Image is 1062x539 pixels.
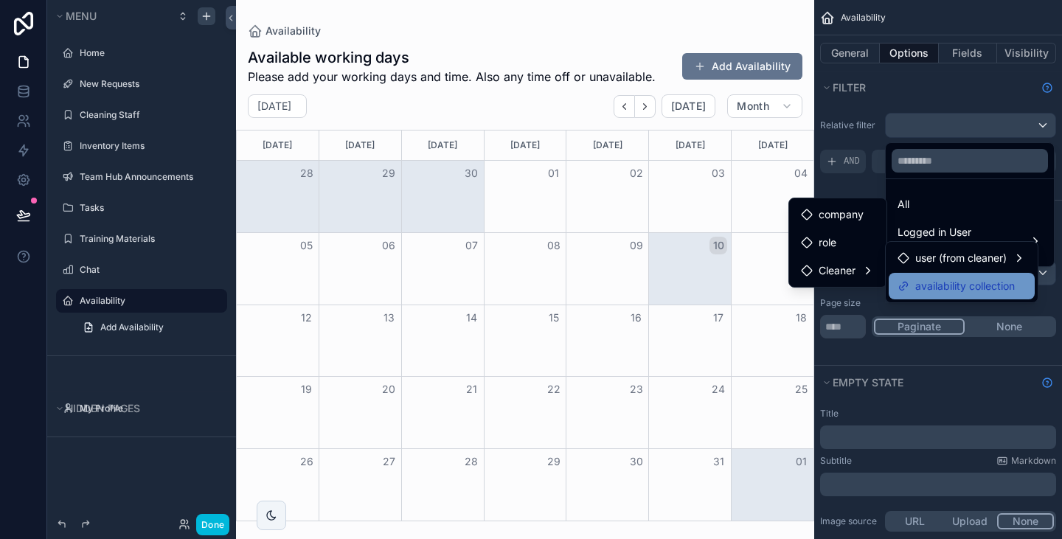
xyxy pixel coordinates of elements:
[545,453,563,470] button: 29
[671,100,706,113] span: [DATE]
[737,100,769,113] span: Month
[682,53,802,80] button: Add Availability
[819,206,864,223] span: company
[298,237,316,254] button: 05
[545,380,563,398] button: 22
[462,453,480,470] button: 28
[380,164,398,182] button: 29
[404,131,482,160] div: [DATE]
[298,164,316,182] button: 28
[792,164,810,182] button: 04
[628,309,645,327] button: 16
[792,453,810,470] button: 01
[298,309,316,327] button: 12
[545,164,563,182] button: 01
[236,130,814,521] div: Month View
[734,131,811,160] div: [DATE]
[709,237,727,254] button: 10
[614,95,635,118] button: Back
[298,380,316,398] button: 19
[322,131,399,160] div: [DATE]
[628,453,645,470] button: 30
[915,249,1007,267] span: user (from cleaner)
[709,380,727,398] button: 24
[462,309,480,327] button: 14
[298,453,316,470] button: 26
[545,237,563,254] button: 08
[662,94,715,118] button: [DATE]
[651,131,729,160] div: [DATE]
[380,380,398,398] button: 20
[819,262,855,279] span: Cleaner
[545,309,563,327] button: 15
[709,164,727,182] button: 03
[709,453,727,470] button: 31
[709,309,727,327] button: 17
[898,195,909,213] span: All
[628,237,645,254] button: 09
[915,277,1015,295] span: availability collection
[380,237,398,254] button: 06
[727,94,802,118] button: Month
[487,131,564,160] div: [DATE]
[248,24,321,38] a: Availability
[380,453,398,470] button: 27
[462,380,480,398] button: 21
[628,164,645,182] button: 02
[792,380,810,398] button: 25
[635,95,656,118] button: Next
[239,131,316,160] div: [DATE]
[792,309,810,327] button: 18
[257,99,291,114] h2: [DATE]
[569,131,646,160] div: [DATE]
[265,24,321,38] span: Availability
[248,68,656,86] span: Please add your working days and time. Also any time off or unavailable.
[462,164,480,182] button: 30
[819,234,836,251] span: role
[898,223,1019,241] span: Logged in User
[380,309,398,327] button: 13
[628,380,645,398] button: 23
[462,237,480,254] button: 07
[248,47,656,68] h1: Available working days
